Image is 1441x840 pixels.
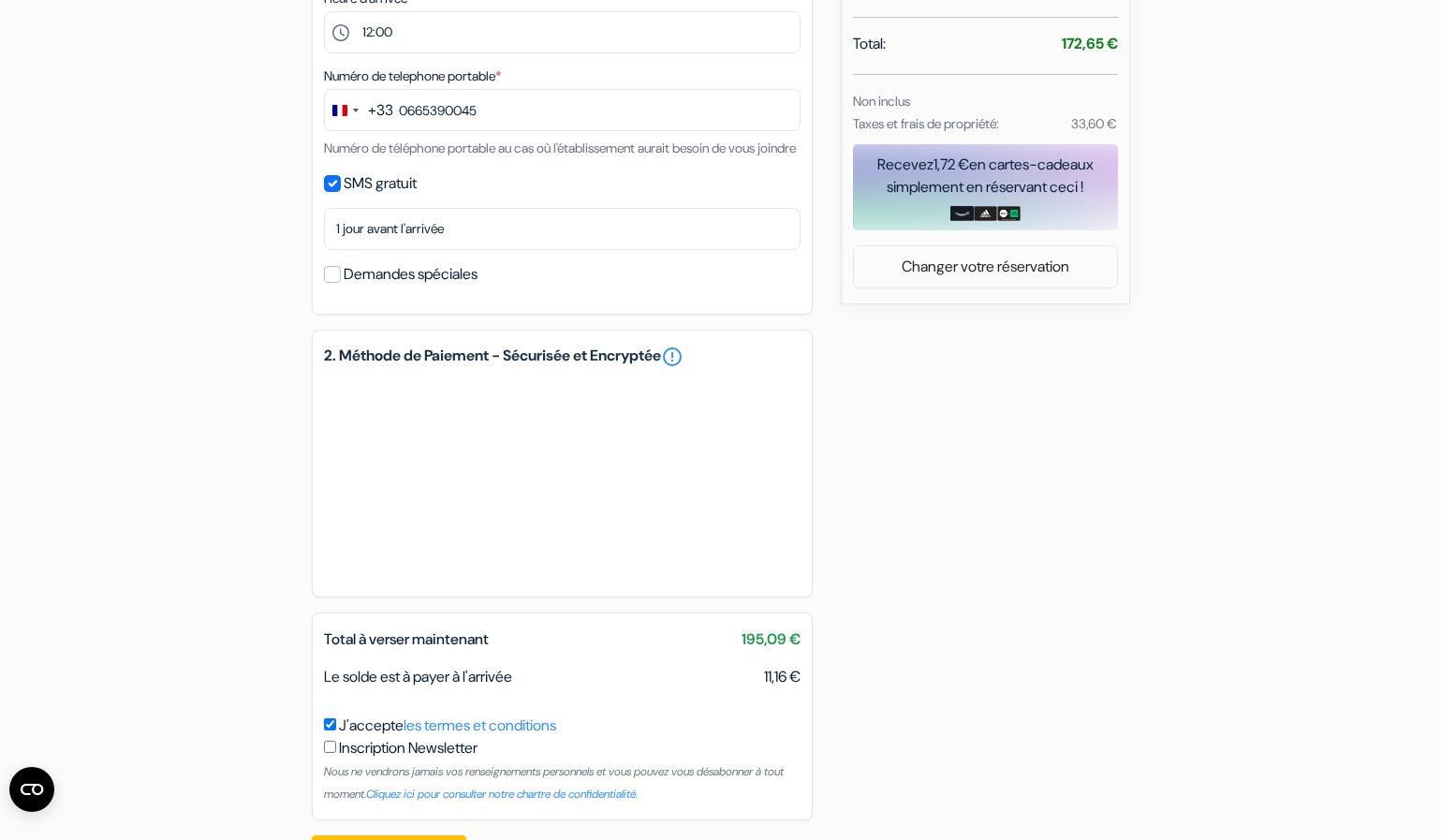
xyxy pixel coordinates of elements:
[324,140,796,156] small: Numéro de téléphone portable au cas où l'établissement aurait besoin de vous joindre
[853,93,910,110] small: Non inclus
[853,33,886,55] span: Total:
[9,767,54,812] button: Ouvrir le widget CMP
[1062,34,1118,53] strong: 172,65 €
[974,206,997,221] img: adidas-card.png
[854,249,1117,285] a: Changer votre réservation
[742,628,801,651] span: 195,09 €
[997,206,1021,221] img: uber-uber-eats-card.png
[853,115,999,132] small: Taxes et frais de propriété:
[404,715,556,735] a: les termes et conditions
[339,715,556,737] label: J'accepte
[366,787,638,802] a: Cliquez ici pour consulter notre chartre de confidentialité.
[661,346,684,368] a: error_outline
[320,372,804,585] iframe: Cadre de saisie sécurisé pour le paiement
[1071,115,1117,132] small: 33,60 €
[324,89,801,131] input: 6 12 34 56 78
[324,667,512,686] span: Le solde est à payer à l'arrivée
[324,346,801,368] h5: 2. Méthode de Paiement - Sécurisée et Encryptée
[339,737,478,759] label: Inscription Newsletter
[325,90,393,130] button: Change country, selected France (+33)
[324,629,489,649] span: Total à verser maintenant
[324,764,784,802] small: Nous ne vendrons jamais vos renseignements personnels et vous pouvez vous désabonner à tout moment.
[368,99,393,122] div: +33
[950,206,974,221] img: amazon-card-no-text.png
[853,154,1118,199] div: Recevez en cartes-cadeaux simplement en réservant ceci !
[324,66,501,86] label: Numéro de telephone portable
[344,261,478,287] label: Demandes spéciales
[344,170,417,197] label: SMS gratuit
[764,666,801,688] span: 11,16 €
[934,155,969,174] span: 1,72 €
